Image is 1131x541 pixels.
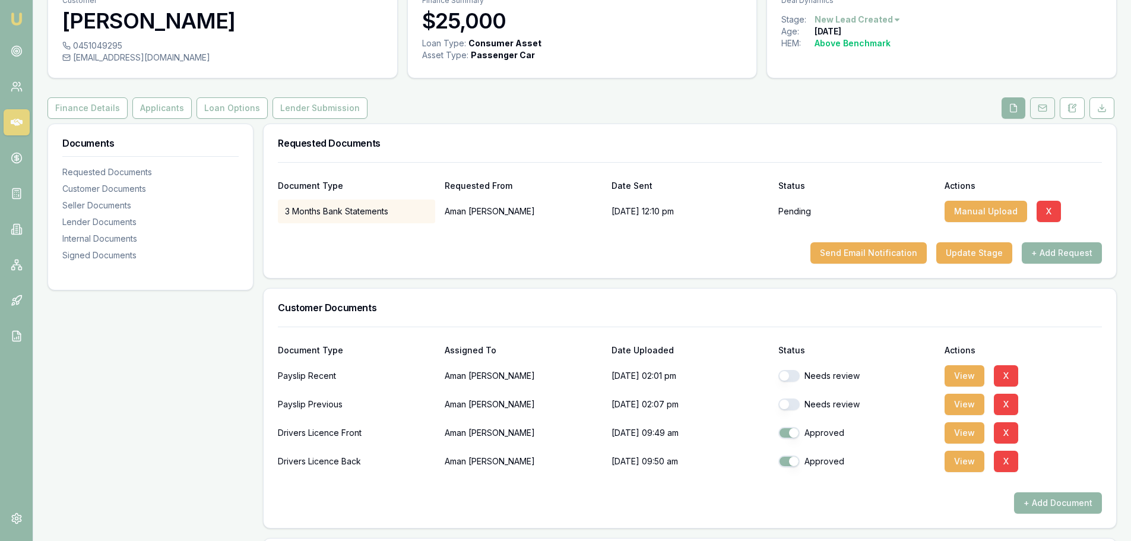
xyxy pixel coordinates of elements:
[778,398,936,410] div: Needs review
[62,183,239,195] div: Customer Documents
[445,450,602,473] p: Aman [PERSON_NAME]
[62,40,383,52] div: 0451049295
[273,97,368,119] button: Lender Submission
[278,364,435,388] div: Payslip Recent
[445,182,602,190] div: Requested From
[62,249,239,261] div: Signed Documents
[612,421,769,445] p: [DATE] 09:49 am
[422,37,466,49] div: Loan Type:
[194,97,270,119] a: Loan Options
[994,451,1018,472] button: X
[945,394,984,415] button: View
[197,97,268,119] button: Loan Options
[612,346,769,355] div: Date Uploaded
[47,97,130,119] a: Finance Details
[130,97,194,119] a: Applicants
[468,37,541,49] div: Consumer Asset
[810,242,927,264] button: Send Email Notification
[945,346,1102,355] div: Actions
[778,182,936,190] div: Status
[945,201,1027,222] button: Manual Upload
[994,394,1018,415] button: X
[612,364,769,388] p: [DATE] 02:01 pm
[278,346,435,355] div: Document Type
[62,216,239,228] div: Lender Documents
[422,49,468,61] div: Asset Type :
[612,200,769,223] div: [DATE] 12:10 pm
[1014,492,1102,514] button: + Add Document
[62,233,239,245] div: Internal Documents
[778,346,936,355] div: Status
[422,9,743,33] h3: $25,000
[612,182,769,190] div: Date Sent
[936,242,1012,264] button: Update Stage
[945,422,984,444] button: View
[132,97,192,119] button: Applicants
[781,37,815,49] div: HEM:
[781,26,815,37] div: Age:
[778,427,936,439] div: Approved
[778,370,936,382] div: Needs review
[278,421,435,445] div: Drivers Licence Front
[445,393,602,416] p: Aman [PERSON_NAME]
[278,182,435,190] div: Document Type
[945,182,1102,190] div: Actions
[278,303,1102,312] h3: Customer Documents
[62,138,239,148] h3: Documents
[778,205,811,217] p: Pending
[62,52,383,64] div: [EMAIL_ADDRESS][DOMAIN_NAME]
[612,393,769,416] p: [DATE] 02:07 pm
[945,451,984,472] button: View
[445,421,602,445] p: Aman [PERSON_NAME]
[62,200,239,211] div: Seller Documents
[445,346,602,355] div: Assigned To
[278,138,1102,148] h3: Requested Documents
[945,365,984,387] button: View
[9,12,24,26] img: emu-icon-u.png
[278,200,435,223] div: 3 Months Bank Statements
[815,26,841,37] div: [DATE]
[815,37,891,49] div: Above Benchmark
[278,393,435,416] div: Payslip Previous
[778,455,936,467] div: Approved
[62,166,239,178] div: Requested Documents
[1022,242,1102,264] button: + Add Request
[994,365,1018,387] button: X
[270,97,370,119] a: Lender Submission
[781,14,815,26] div: Stage:
[612,450,769,473] p: [DATE] 09:50 am
[278,450,435,473] div: Drivers Licence Back
[445,364,602,388] p: Aman [PERSON_NAME]
[62,9,383,33] h3: [PERSON_NAME]
[1037,201,1061,222] button: X
[445,200,602,223] p: Aman [PERSON_NAME]
[815,14,901,26] button: New Lead Created
[994,422,1018,444] button: X
[47,97,128,119] button: Finance Details
[471,49,535,61] div: Passenger Car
